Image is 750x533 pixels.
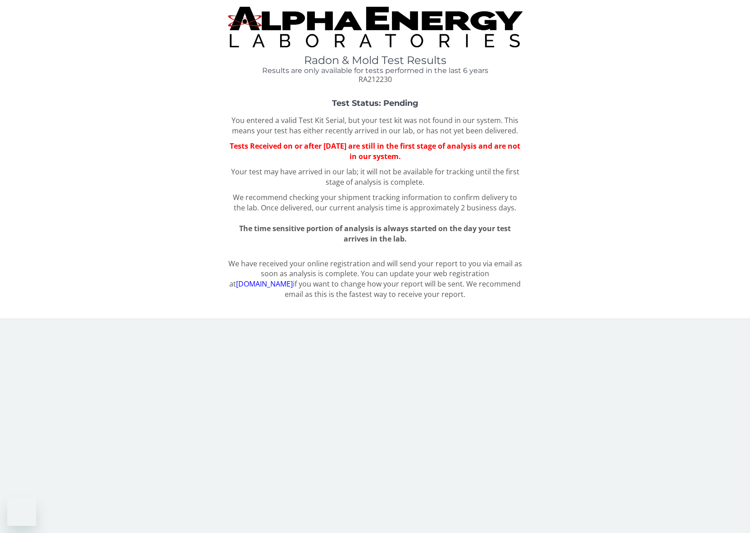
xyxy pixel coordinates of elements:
strong: Test Status: Pending [332,98,418,108]
p: We have received your online registration and will send your report to you via email as soon as a... [228,259,523,300]
span: Tests Received on or after [DATE] are still in the first stage of analysis and are not in our sys... [230,141,520,161]
a: [DOMAIN_NAME] [236,279,293,289]
span: Once delivered, our current analysis time is approximately 2 business days. [261,203,516,213]
p: Your test may have arrived in our lab; it will not be available for tracking until the first stag... [228,167,523,187]
span: RA212230 [359,74,392,84]
h1: Radon & Mold Test Results [228,55,523,66]
img: TightCrop.jpg [228,7,523,47]
p: You entered a valid Test Kit Serial, but your test kit was not found in our system. This means yo... [228,115,523,136]
span: We recommend checking your shipment tracking information to confirm delivery to the lab. [233,192,517,213]
span: The time sensitive portion of analysis is always started on the day your test arrives in the lab. [239,223,511,244]
iframe: Button to launch messaging window, conversation in progress [7,497,36,526]
h4: Results are only available for tests performed in the last 6 years [228,67,523,75]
